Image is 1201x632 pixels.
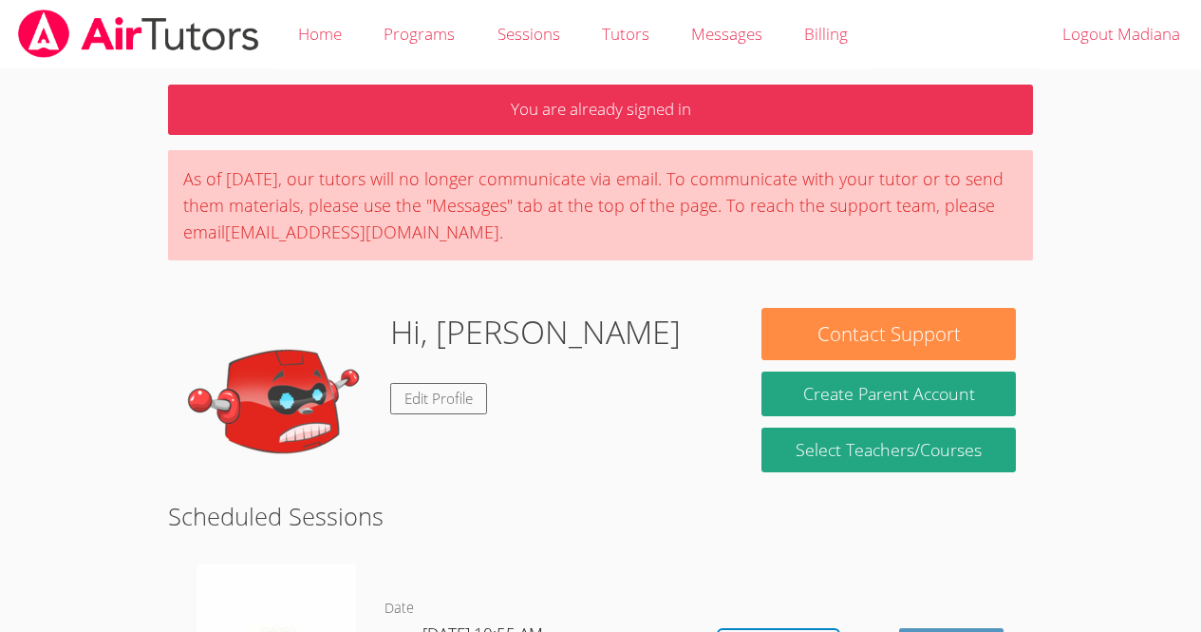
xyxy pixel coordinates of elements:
span: Messages [691,23,762,45]
a: Select Teachers/Courses [761,428,1015,472]
h1: Hi, [PERSON_NAME] [390,308,681,356]
a: Edit Profile [390,383,487,414]
h2: Scheduled Sessions [168,498,1033,534]
p: You are already signed in [168,85,1033,135]
dt: Date [385,597,414,621]
button: Contact Support [761,308,1015,360]
button: Create Parent Account [761,372,1015,416]
img: airtutors_banner-c4298cdbf04f3fff15de1276eac7730deb9818008684d7c2e4769d2f7ddbe033.png [16,10,261,58]
img: default.png [185,308,375,498]
div: As of [DATE], our tutors will no longer communicate via email. To communicate with your tutor or ... [168,150,1033,260]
